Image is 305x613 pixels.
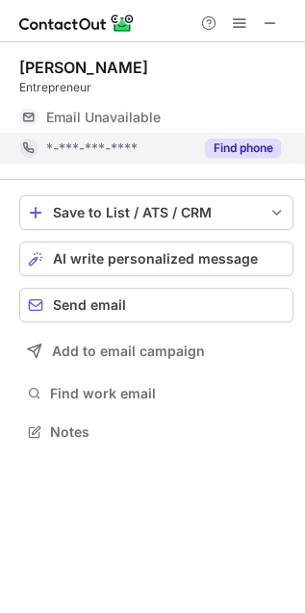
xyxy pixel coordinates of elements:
[19,58,148,77] div: [PERSON_NAME]
[19,242,293,276] button: AI write personalized message
[19,195,293,230] button: save-profile-one-click
[19,334,293,369] button: Add to email campaign
[50,423,286,441] span: Notes
[53,297,126,313] span: Send email
[19,380,293,407] button: Find work email
[19,79,293,96] div: Entrepreneur
[53,205,260,220] div: Save to List / ATS / CRM
[46,109,161,126] span: Email Unavailable
[205,139,281,158] button: Reveal Button
[52,344,205,359] span: Add to email campaign
[19,288,293,322] button: Send email
[19,12,135,35] img: ContactOut v5.3.10
[19,419,293,446] button: Notes
[53,251,258,267] span: AI write personalized message
[50,385,286,402] span: Find work email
